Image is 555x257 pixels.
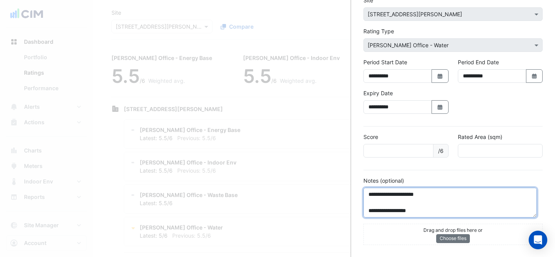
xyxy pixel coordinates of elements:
label: Notes (optional) [363,176,404,185]
label: Rated Area (sqm) [458,133,502,141]
label: Expiry Date [363,89,393,97]
fa-icon: Select Date [531,73,538,79]
span: /6 [433,144,449,158]
div: Open Intercom Messenger [529,231,547,249]
label: Period Start Date [363,58,407,66]
fa-icon: Select Date [437,104,444,110]
button: Choose files [436,234,470,243]
label: Period End Date [458,58,499,66]
fa-icon: Select Date [437,73,444,79]
label: Score [363,133,378,141]
label: Rating Type [363,27,394,35]
small: Drag and drop files here or [423,227,483,233]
